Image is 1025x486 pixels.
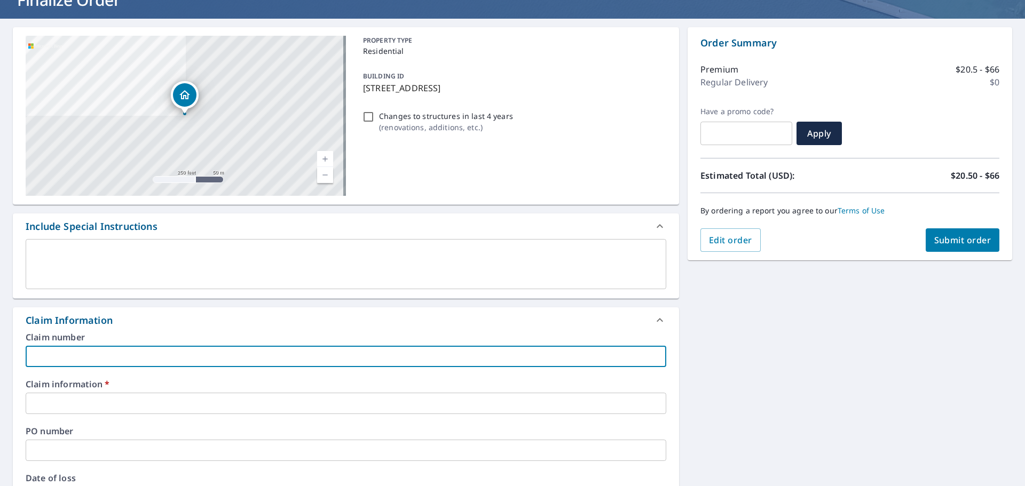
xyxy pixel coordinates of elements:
[13,307,679,333] div: Claim Information
[379,122,513,133] p: ( renovations, additions, etc. )
[700,76,768,89] p: Regular Delivery
[838,205,885,216] a: Terms of Use
[363,36,662,45] p: PROPERTY TYPE
[700,228,761,252] button: Edit order
[26,333,666,341] label: Claim number
[700,206,999,216] p: By ordering a report you agree to our
[26,474,340,482] label: Date of loss
[797,122,842,145] button: Apply
[700,36,999,50] p: Order Summary
[26,219,157,234] div: Include Special Instructions
[700,63,738,76] p: Premium
[363,45,662,57] p: Residential
[956,63,999,76] p: $20.5 - $66
[700,169,850,182] p: Estimated Total (USD):
[26,313,113,328] div: Claim Information
[363,82,662,94] p: [STREET_ADDRESS]
[363,71,404,81] p: BUILDING ID
[700,107,792,116] label: Have a promo code?
[317,167,333,183] a: Current Level 17, Zoom Out
[379,110,513,122] p: Changes to structures in last 4 years
[990,76,999,89] p: $0
[26,427,666,435] label: PO number
[13,213,679,239] div: Include Special Instructions
[926,228,1000,252] button: Submit order
[805,128,833,139] span: Apply
[317,151,333,167] a: Current Level 17, Zoom In
[934,234,991,246] span: Submit order
[709,234,752,246] span: Edit order
[171,81,199,114] div: Dropped pin, building 1, Residential property, 58 Lakeview Ln Hickory, NC 28601
[951,169,999,182] p: $20.50 - $66
[26,380,666,388] label: Claim information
